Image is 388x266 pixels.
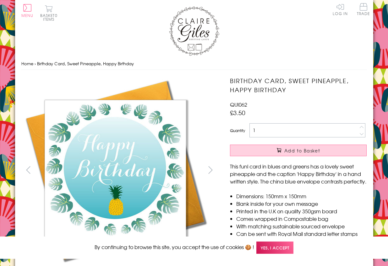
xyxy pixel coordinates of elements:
[236,207,367,215] li: Printed in the U.K on quality 350gsm board
[40,5,57,21] button: Basket0 items
[230,128,245,133] label: Quantity
[230,162,367,185] p: This funl card in blues and greens has a lovely sweet pineapple and the caption 'Happy Birthday' ...
[284,147,320,154] span: Add to Basket
[230,145,367,156] button: Add to Basket
[21,76,210,264] img: Birthday Card, Sweet Pineapple, Happy Birthday
[169,6,219,56] img: Claire Giles Greetings Cards
[35,61,36,66] span: ›
[43,13,57,22] span: 0 items
[236,222,367,230] li: With matching sustainable sourced envelope
[203,163,217,177] button: next
[357,3,370,17] a: Trade
[21,4,34,17] button: Menu
[21,13,34,18] span: Menu
[21,163,36,177] button: prev
[21,57,367,70] nav: breadcrumbs
[230,101,247,108] span: QUI062
[236,200,367,207] li: Blank inside for your own message
[357,3,370,15] span: Trade
[236,215,367,222] li: Comes wrapped in Compostable bag
[230,76,367,94] h1: Birthday Card, Sweet Pineapple, Happy Birthday
[37,61,134,66] span: Birthday Card, Sweet Pineapple, Happy Birthday
[230,108,245,117] span: £3.50
[333,3,348,15] a: Log In
[21,61,33,66] a: Home
[256,242,293,254] span: Yes, I accept
[236,230,367,237] li: Can be sent with Royal Mail standard letter stamps
[236,192,367,200] li: Dimensions: 150mm x 150mm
